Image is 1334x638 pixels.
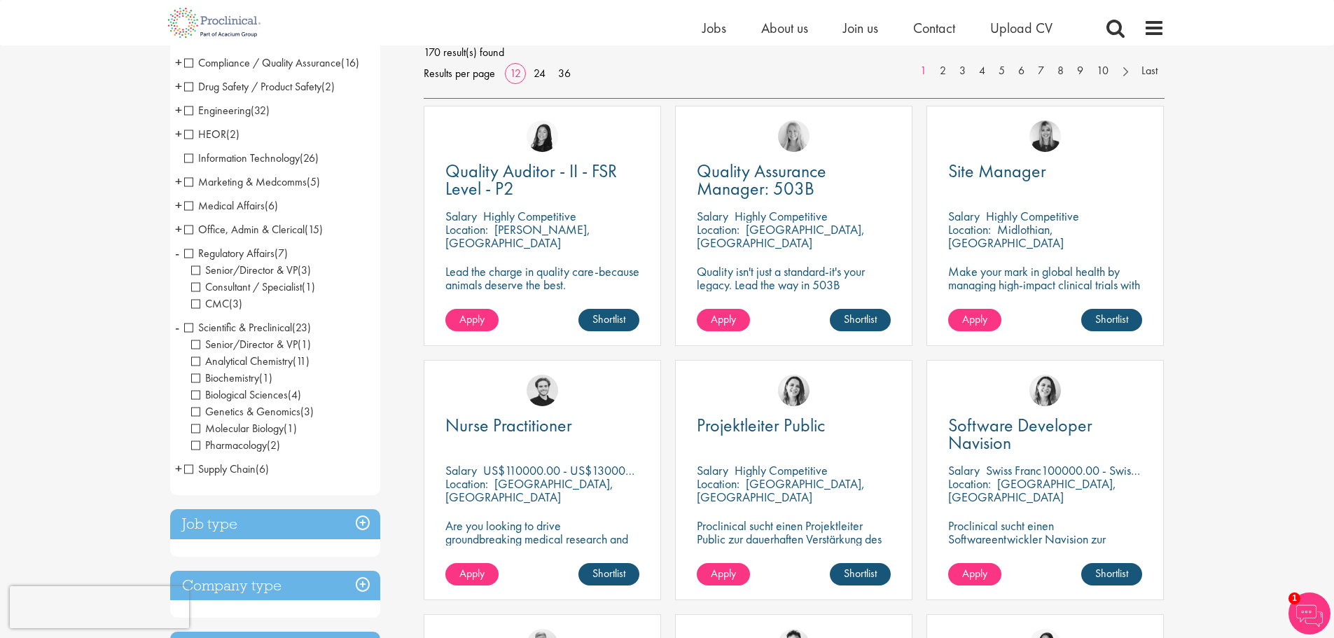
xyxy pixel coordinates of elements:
span: (3) [229,296,242,311]
span: Office, Admin & Clerical [184,222,305,237]
p: Highly Competitive [483,208,576,224]
span: Senior/Director & VP [191,263,311,277]
span: 170 result(s) found [424,42,1165,63]
span: Apply [962,566,987,581]
span: + [175,458,182,479]
span: Pharmacology [191,438,280,452]
span: (6) [256,462,269,476]
span: (1) [259,370,272,385]
span: Apply [459,566,485,581]
a: Shortlist [1081,309,1142,331]
p: Lead the charge in quality care-because animals deserve the best. [445,265,639,291]
span: Quality Auditor - II - FSR Level - P2 [445,159,617,200]
span: Salary [445,208,477,224]
span: Scientific & Preclinical [184,320,311,335]
span: (6) [265,198,278,213]
a: Join us [843,19,878,37]
span: (5) [307,174,320,189]
span: Senior/Director & VP [191,337,311,352]
span: CMC [191,296,242,311]
span: (2) [321,79,335,94]
span: Biological Sciences [191,387,288,402]
img: Janelle Jones [1029,120,1061,152]
a: Shortlist [578,309,639,331]
span: (11) [293,354,310,368]
span: Information Technology [184,151,319,165]
span: Location: [445,476,488,492]
span: Senior/Director & VP [191,263,298,277]
span: Jobs [702,19,726,37]
span: Compliance / Quality Assurance [184,55,359,70]
span: Medical Affairs [184,198,265,213]
span: 1 [1288,592,1300,604]
a: Apply [697,309,750,331]
a: Apply [948,563,1001,585]
span: HEOR [184,127,239,141]
span: Salary [948,208,980,224]
a: Site Manager [948,162,1142,180]
span: + [175,123,182,144]
span: Apply [711,312,736,326]
p: US$110000.00 - US$130000.00 per annum [483,462,702,478]
h3: Job type [170,509,380,539]
p: [GEOGRAPHIC_DATA], [GEOGRAPHIC_DATA] [697,476,865,505]
span: Quality Assurance Manager: 503B [697,159,826,200]
span: Biological Sciences [191,387,301,402]
span: About us [761,19,808,37]
iframe: reCAPTCHA [10,586,189,628]
span: (32) [251,103,270,118]
span: + [175,195,182,216]
span: (26) [300,151,319,165]
p: [GEOGRAPHIC_DATA], [GEOGRAPHIC_DATA] [445,476,613,505]
span: Salary [697,462,728,478]
div: Company type [170,571,380,601]
span: (16) [341,55,359,70]
span: (3) [300,404,314,419]
span: (15) [305,222,323,237]
a: Apply [445,563,499,585]
a: Apply [445,309,499,331]
span: (2) [267,438,280,452]
p: Highly Competitive [986,208,1079,224]
span: Supply Chain [184,462,269,476]
a: 24 [529,66,550,81]
span: (4) [288,387,301,402]
span: Drug Safety / Product Safety [184,79,321,94]
p: Highly Competitive [735,208,828,224]
a: Nur Ergiydiren [778,375,810,406]
span: Analytical Chemistry [191,354,310,368]
span: + [175,76,182,97]
span: Medical Affairs [184,198,278,213]
span: + [175,99,182,120]
img: Chatbot [1288,592,1330,634]
p: Swiss Franc100000.00 - Swiss Franc110000.00 per annum [986,462,1273,478]
span: Location: [697,476,739,492]
span: Location: [445,221,488,237]
span: Biochemistry [191,370,272,385]
span: - [175,242,179,263]
img: Shannon Briggs [778,120,810,152]
a: Shortlist [830,563,891,585]
span: + [175,219,182,240]
span: Site Manager [948,159,1046,183]
p: Make your mark in global health by managing high-impact clinical trials with a leading CRO. [948,265,1142,305]
a: 4 [972,63,992,79]
span: Analytical Chemistry [191,354,293,368]
a: Shortlist [578,563,639,585]
p: [PERSON_NAME], [GEOGRAPHIC_DATA] [445,221,590,251]
span: Information Technology [184,151,300,165]
img: Nur Ergiydiren [1029,375,1061,406]
a: 10 [1090,63,1116,79]
a: Apply [697,563,750,585]
span: Molecular Biology [191,421,297,436]
span: Consultant / Specialist [191,279,302,294]
span: (7) [275,246,288,261]
span: - [175,317,179,338]
span: Regulatory Affairs [184,246,288,261]
a: Projektleiter Public [697,417,891,434]
a: Last [1134,63,1165,79]
span: Contact [913,19,955,37]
